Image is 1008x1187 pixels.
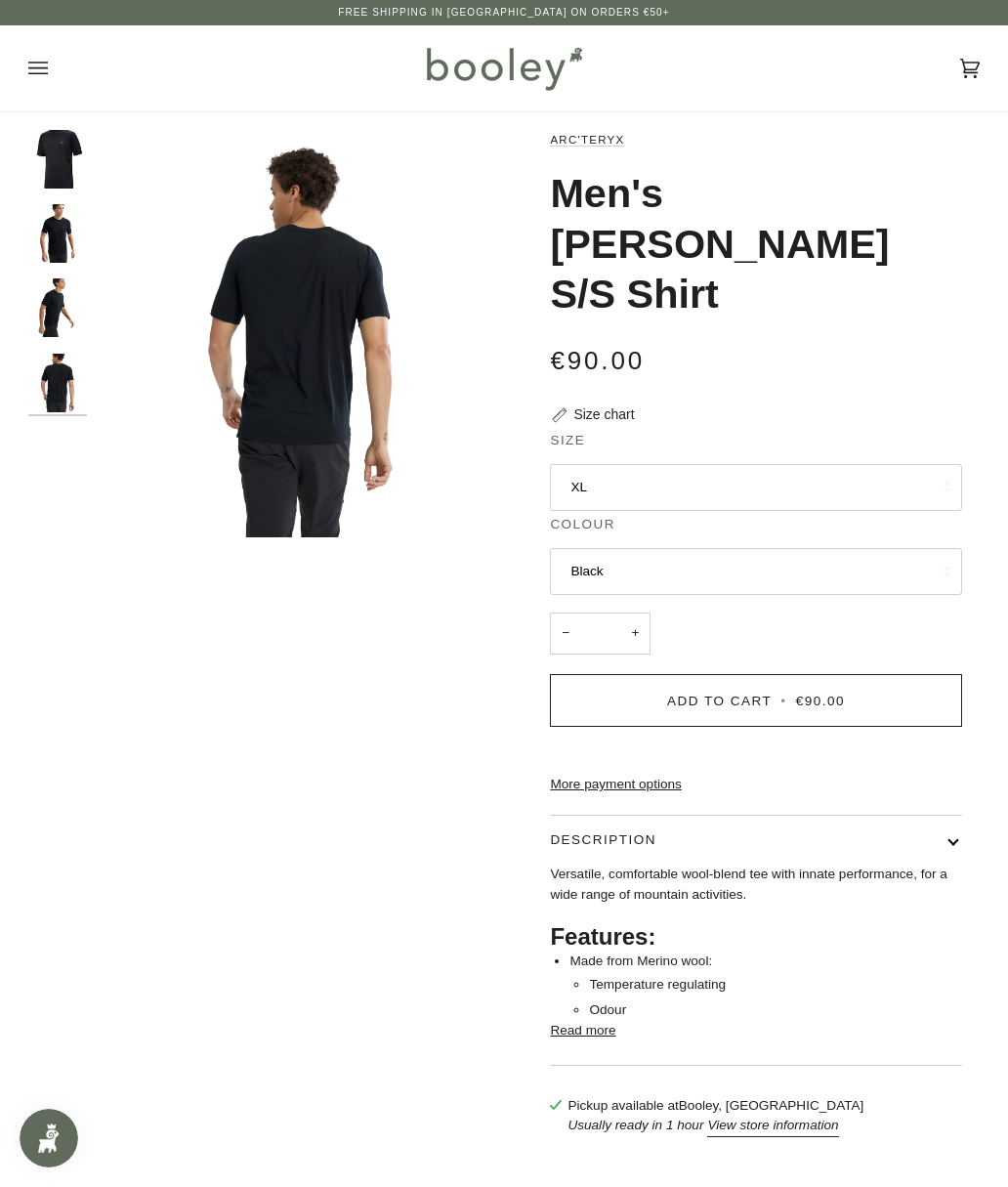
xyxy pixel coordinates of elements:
button: XL [550,464,961,511]
img: Arc'teryx Men's Ionia Merino Wool S/S Shirt Black - Booley Galway [28,204,87,263]
span: • [777,694,790,708]
span: Size [550,431,585,450]
button: + [619,613,651,655]
button: Add to Cart • €90.00 [550,674,961,727]
span: Add to Cart [667,694,772,708]
h1: Men's [PERSON_NAME] S/S Shirt [550,169,946,320]
img: Booley [418,40,589,97]
button: Open menu [28,25,87,111]
input: Quantity [550,613,651,655]
span: Features: [550,923,655,950]
p: Pickup available at [567,1096,863,1116]
li: Made from Merino wool: [569,952,961,1021]
button: Description [550,816,961,866]
button: Black [550,548,961,595]
a: Arc'teryx [550,134,624,146]
img: Arc'teryx Men's Ionia Merino Wool S/S Shirt Black - Booley Galway [28,130,87,189]
div: Arc'teryx Men's Ionia Merino Wool S/S Shirt Black - Booley Galway [97,130,504,537]
span: Colour [550,515,615,534]
iframe: Button to open loyalty program pop-up [20,1109,78,1167]
p: Usually ready in 1 hour [567,1116,863,1135]
a: More payment options [550,775,961,794]
button: − [550,613,581,655]
span: €90.00 [796,694,845,708]
img: Arc'teryx Men's Ionia Merino Wool S/S Shirt Black - Booley Galway [28,278,87,337]
img: Arc'teryx Men's Ionia Merino Wool S/S Shirt Black - Booley Galway [28,354,87,412]
p: Free Shipping in [GEOGRAPHIC_DATA] on Orders €50+ [338,5,669,21]
button: Read more [550,1021,615,1040]
img: Arc&#39;teryx Men&#39;s Ionia Merino Wool S/S Shirt Black - Booley Galway [97,130,504,537]
li: Temperature regulating [589,975,961,995]
span: €90.00 [550,346,645,375]
p: Versatile, comfortable wool-blend tee with innate performance, for a wide range of mountain activ... [550,865,961,905]
div: Size chart [573,404,634,425]
button: View store information [707,1116,838,1135]
li: Odour [589,1000,961,1020]
strong: Booley, [GEOGRAPHIC_DATA] [679,1098,864,1113]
